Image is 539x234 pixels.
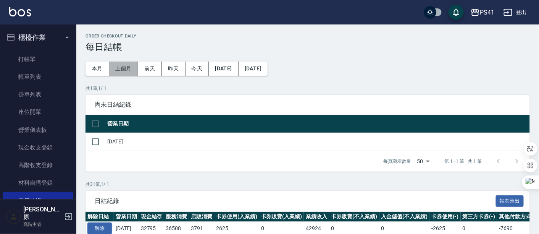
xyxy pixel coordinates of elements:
[86,212,114,222] th: 解除日結
[23,206,62,221] h5: [PERSON_NAME]原
[9,7,31,16] img: Logo
[3,192,73,210] a: 每日結帳
[461,212,497,222] th: 第三方卡券(-)
[162,62,186,76] button: 昨天
[3,50,73,68] a: 打帳單
[86,34,530,39] h2: Order checkout daily
[468,5,497,20] button: PS41
[3,86,73,103] a: 掛單列表
[414,151,432,172] div: 50
[114,212,139,222] th: 營業日期
[189,212,214,222] th: 店販消費
[23,221,62,228] p: 高階主管
[6,209,21,224] img: Person
[497,212,539,222] th: 其他付款方式(-)
[209,62,238,76] button: [DATE]
[105,133,530,151] td: [DATE]
[239,62,268,76] button: [DATE]
[109,62,138,76] button: 上個月
[86,181,530,188] p: 共 31 筆, 1 / 1
[496,195,524,207] button: 報表匯出
[449,5,464,20] button: save
[214,212,259,222] th: 卡券使用(入業績)
[379,212,430,222] th: 入金儲值(不入業績)
[86,62,109,76] button: 本月
[329,212,379,222] th: 卡券販賣(不入業績)
[3,103,73,121] a: 座位開單
[3,121,73,139] a: 營業儀表板
[259,212,304,222] th: 卡券販賣(入業績)
[480,8,494,17] div: PS41
[445,158,482,165] p: 第 1–1 筆 共 1 筆
[86,42,530,52] h3: 每日結帳
[86,85,530,92] p: 共 1 筆, 1 / 1
[3,174,73,192] a: 材料自購登錄
[95,197,496,205] span: 日結紀錄
[164,212,189,222] th: 服務消費
[186,62,209,76] button: 今天
[3,68,73,86] a: 帳單列表
[3,139,73,156] a: 現金收支登錄
[429,212,461,222] th: 卡券使用(-)
[500,5,530,19] button: 登出
[304,212,329,222] th: 業績收入
[138,62,162,76] button: 前天
[3,28,73,47] button: 櫃檯作業
[3,156,73,174] a: 高階收支登錄
[384,158,411,165] p: 每頁顯示數量
[139,212,164,222] th: 現金結存
[105,115,530,133] th: 營業日期
[95,101,521,109] span: 尚未日結紀錄
[496,197,524,204] a: 報表匯出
